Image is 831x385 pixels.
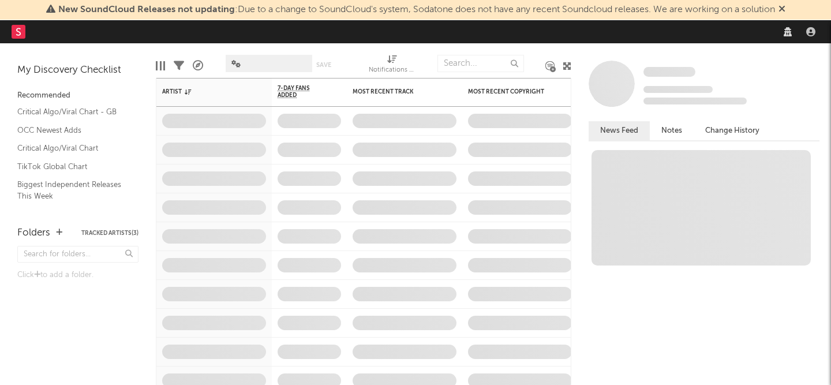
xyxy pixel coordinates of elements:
span: : Due to a change to SoundCloud's system, Sodatone does not have any recent Soundcloud releases. ... [58,5,775,14]
div: Recommended [17,89,138,103]
div: Folders [17,226,50,240]
a: Critical Algo/Viral Chart [17,142,127,155]
input: Search for folders... [17,246,138,263]
div: Notifications (Artist) [369,49,415,83]
button: Save [316,62,331,68]
input: Search... [437,55,524,72]
div: Most Recent Copyright [468,88,555,95]
a: Critical Algo/Viral Chart - GB [17,106,127,118]
div: Notifications (Artist) [369,63,415,77]
a: Some Artist [643,66,695,78]
div: Edit Columns [156,49,165,83]
a: TikTok Global Chart [17,160,127,173]
div: Filters [174,49,184,83]
span: 7-Day Fans Added [278,85,324,99]
div: Most Recent Track [353,88,439,95]
button: News Feed [589,121,650,140]
button: Change History [694,121,771,140]
div: A&R Pipeline [193,49,203,83]
button: Tracked Artists(3) [81,230,138,236]
span: New SoundCloud Releases not updating [58,5,235,14]
span: Tracking Since: [DATE] [643,86,713,93]
span: 0 fans last week [643,98,747,104]
a: Biggest Independent Releases This Week [17,178,127,202]
div: Artist [162,88,249,95]
span: Dismiss [778,5,785,14]
div: Click to add a folder. [17,268,138,282]
div: My Discovery Checklist [17,63,138,77]
button: Notes [650,121,694,140]
span: Some Artist [643,67,695,77]
a: OCC Newest Adds [17,124,127,137]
